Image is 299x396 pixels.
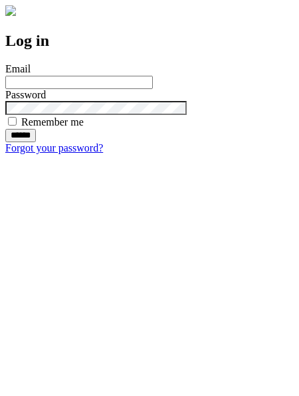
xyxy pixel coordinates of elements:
h2: Log in [5,32,294,50]
label: Email [5,63,31,74]
label: Password [5,89,46,100]
a: Forgot your password? [5,142,103,153]
img: logo-4e3dc11c47720685a147b03b5a06dd966a58ff35d612b21f08c02c0306f2b779.png [5,5,16,16]
label: Remember me [21,116,84,128]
